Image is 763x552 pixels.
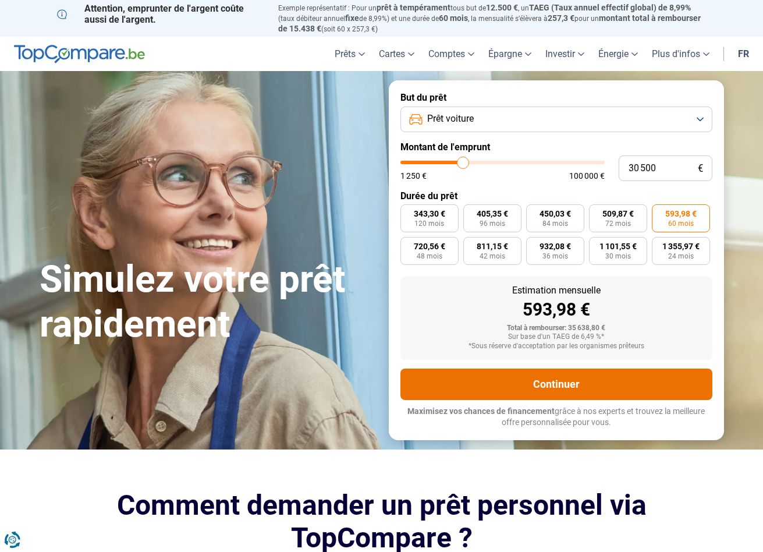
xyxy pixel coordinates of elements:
[548,13,574,23] span: 257,3 €
[668,253,694,260] span: 24 mois
[605,220,631,227] span: 72 mois
[400,172,427,180] span: 1 250 €
[529,3,691,12] span: TAEG (Taux annuel effectif global) de 8,99%
[407,406,555,416] span: Maximisez vos chances de financement
[400,406,712,429] p: grâce à nos experts et trouvez la meilleure offre personnalisée pour vous.
[345,13,359,23] span: fixe
[481,37,538,71] a: Épargne
[278,3,707,34] p: Exemple représentatif : Pour un tous but de , un (taux débiteur annuel de 8,99%) et une durée de ...
[486,3,518,12] span: 12.500 €
[410,324,703,332] div: Total à rembourser: 35 638,80 €
[410,286,703,295] div: Estimation mensuelle
[400,369,712,400] button: Continuer
[57,3,264,25] p: Attention, emprunter de l'argent coûte aussi de l'argent.
[480,220,505,227] span: 96 mois
[414,210,445,218] span: 343,30 €
[569,172,605,180] span: 100 000 €
[417,253,442,260] span: 48 mois
[400,107,712,132] button: Prêt voiture
[662,242,700,250] span: 1 355,97 €
[400,92,712,103] label: But du prêt
[40,257,375,347] h1: Simulez votre prêt rapidement
[698,164,703,174] span: €
[14,45,145,63] img: TopCompare
[328,37,372,71] a: Prêts
[542,253,568,260] span: 36 mois
[480,253,505,260] span: 42 mois
[410,333,703,341] div: Sur base d'un TAEG de 6,49 %*
[414,220,444,227] span: 120 mois
[427,112,474,125] span: Prêt voiture
[400,190,712,201] label: Durée du prêt
[414,242,445,250] span: 720,56 €
[599,242,637,250] span: 1 101,55 €
[731,37,756,71] a: fr
[410,301,703,319] div: 593,98 €
[410,342,703,351] div: *Sous réserve d'acceptation par les organismes prêteurs
[602,210,634,218] span: 509,87 €
[591,37,645,71] a: Énergie
[605,253,631,260] span: 30 mois
[421,37,481,71] a: Comptes
[477,210,508,218] span: 405,35 €
[540,210,571,218] span: 450,03 €
[538,37,591,71] a: Investir
[278,13,701,33] span: montant total à rembourser de 15.438 €
[540,242,571,250] span: 932,08 €
[439,13,468,23] span: 60 mois
[645,37,716,71] a: Plus d'infos
[477,242,508,250] span: 811,15 €
[377,3,450,12] span: prêt à tempérament
[372,37,421,71] a: Cartes
[542,220,568,227] span: 84 mois
[665,210,697,218] span: 593,98 €
[400,141,712,153] label: Montant de l'emprunt
[668,220,694,227] span: 60 mois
